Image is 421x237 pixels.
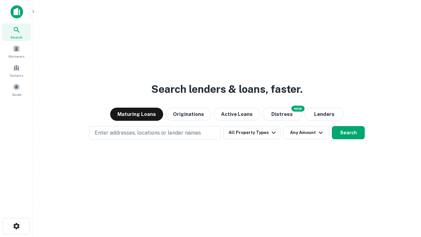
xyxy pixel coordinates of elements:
[110,108,163,121] button: Maturing Loans
[291,106,305,112] div: NEW
[332,126,365,139] button: Search
[9,54,24,59] span: Borrowers
[2,23,31,41] a: Search
[2,81,31,98] a: Saved
[11,35,22,40] span: Search
[166,108,211,121] button: Originations
[214,108,260,121] button: Active Loans
[10,73,23,78] span: Contacts
[283,126,329,139] button: Any Amount
[2,62,31,79] a: Contacts
[223,126,281,139] button: All Property Types
[388,184,421,216] iframe: Chat Widget
[11,5,23,18] img: capitalize-icon.png
[305,108,344,121] button: Lenders
[151,81,303,97] h3: Search lenders & loans, faster.
[262,108,302,121] button: Search distressed loans with lien and other non-mortgage details.
[95,129,201,137] p: Enter addresses, locations or lender names
[12,92,21,97] span: Saved
[89,126,221,140] button: Enter addresses, locations or lender names
[2,42,31,60] a: Borrowers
